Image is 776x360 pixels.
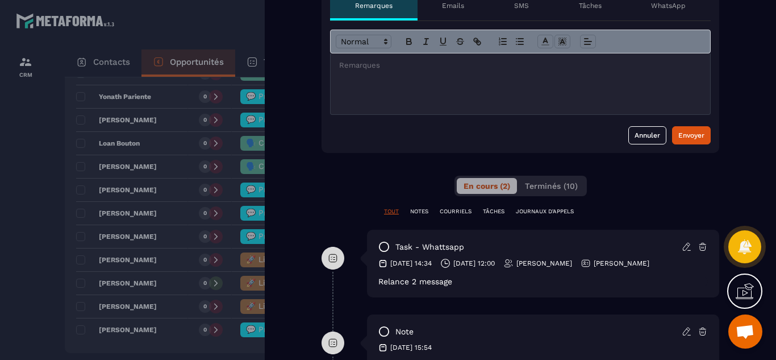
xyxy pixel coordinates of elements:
button: En cours (2) [457,178,517,194]
p: Remarques [355,1,393,10]
p: [DATE] 15:54 [390,343,432,352]
p: Tâches [579,1,602,10]
p: TOUT [384,208,399,216]
p: [PERSON_NAME] [594,259,649,268]
p: TÂCHES [483,208,504,216]
p: [DATE] 12:00 [453,259,495,268]
button: Envoyer [672,126,711,144]
div: Ouvrir le chat [728,315,762,349]
p: SMS [514,1,529,10]
span: En cours (2) [464,181,510,191]
p: JOURNAUX D'APPELS [516,208,574,216]
p: task - Whattsapp [395,242,464,253]
p: Emails [442,1,464,10]
p: [DATE] 14:34 [390,259,432,268]
button: Annuler [628,126,666,144]
p: NOTES [410,208,428,216]
p: COURRIELS [440,208,472,216]
button: Terminés (10) [518,178,585,194]
div: Envoyer [678,130,704,141]
span: Terminés (10) [525,181,578,191]
div: Relance 2 message [378,277,708,286]
p: [PERSON_NAME] [516,259,572,268]
p: WhatsApp [651,1,686,10]
p: note [395,326,414,337]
